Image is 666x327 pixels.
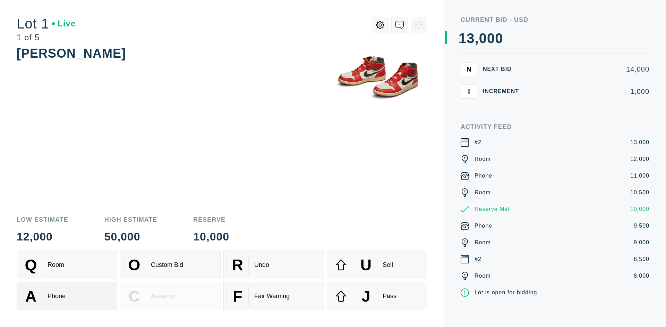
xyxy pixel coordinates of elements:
span: A [25,287,36,305]
div: 11,000 [630,172,649,180]
div: 1 [459,31,467,45]
button: CAdvance [120,282,221,310]
div: 10,000 [193,231,229,242]
span: Q [25,256,37,274]
button: OCustom Bid [120,251,221,279]
div: Next Bid [483,66,524,72]
div: [PERSON_NAME] [17,46,126,60]
div: 9,500 [634,222,649,230]
div: Current Bid - USD [461,17,649,23]
div: 3 [467,31,475,45]
div: 50,000 [104,231,157,242]
button: FFair Warning [223,282,324,310]
div: Reserve Met [475,205,510,213]
div: Sell [383,261,393,269]
div: Pass [383,293,396,300]
div: #2 [475,138,481,147]
div: 1,000 [530,88,649,95]
div: Increment [483,89,524,94]
div: 13,000 [630,138,649,147]
span: J [361,287,370,305]
div: 12,000 [17,231,68,242]
button: N [461,62,477,76]
div: 10,000 [630,205,649,213]
div: 8,500 [634,255,649,263]
div: Room [475,272,491,280]
button: QRoom [17,251,117,279]
div: Phone [475,222,492,230]
span: R [232,256,243,274]
span: I [468,87,470,95]
div: 0 [479,31,487,45]
div: Advance [151,293,175,300]
div: Room [475,238,491,247]
div: 12,000 [630,155,649,163]
button: RUndo [223,251,324,279]
div: Phone [48,293,66,300]
div: Room [475,188,491,197]
div: 10,500 [630,188,649,197]
button: APhone [17,282,117,310]
button: JPass [327,282,427,310]
div: 9,000 [634,238,649,247]
div: 0 [487,31,495,45]
span: C [129,287,140,305]
div: , [475,31,479,170]
button: I [461,84,477,98]
div: 1 of 5 [17,33,76,42]
button: USell [327,251,427,279]
div: Undo [254,261,269,269]
span: F [233,287,242,305]
div: Room [48,261,64,269]
div: #2 [475,255,481,263]
div: Low Estimate [17,216,68,223]
div: High Estimate [104,216,157,223]
div: 0 [495,31,503,45]
span: O [128,256,140,274]
div: Room [475,155,491,163]
div: Fair Warning [254,293,290,300]
div: Phone [475,172,492,180]
span: N [467,65,471,73]
div: Lot is open for bidding [475,288,537,297]
div: 14,000 [530,66,649,73]
div: Live [52,19,76,28]
div: Reserve [193,216,229,223]
div: Custom Bid [151,261,183,269]
div: Activity Feed [461,124,649,130]
div: 8,000 [634,272,649,280]
div: Lot 1 [17,17,76,31]
span: U [360,256,372,274]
